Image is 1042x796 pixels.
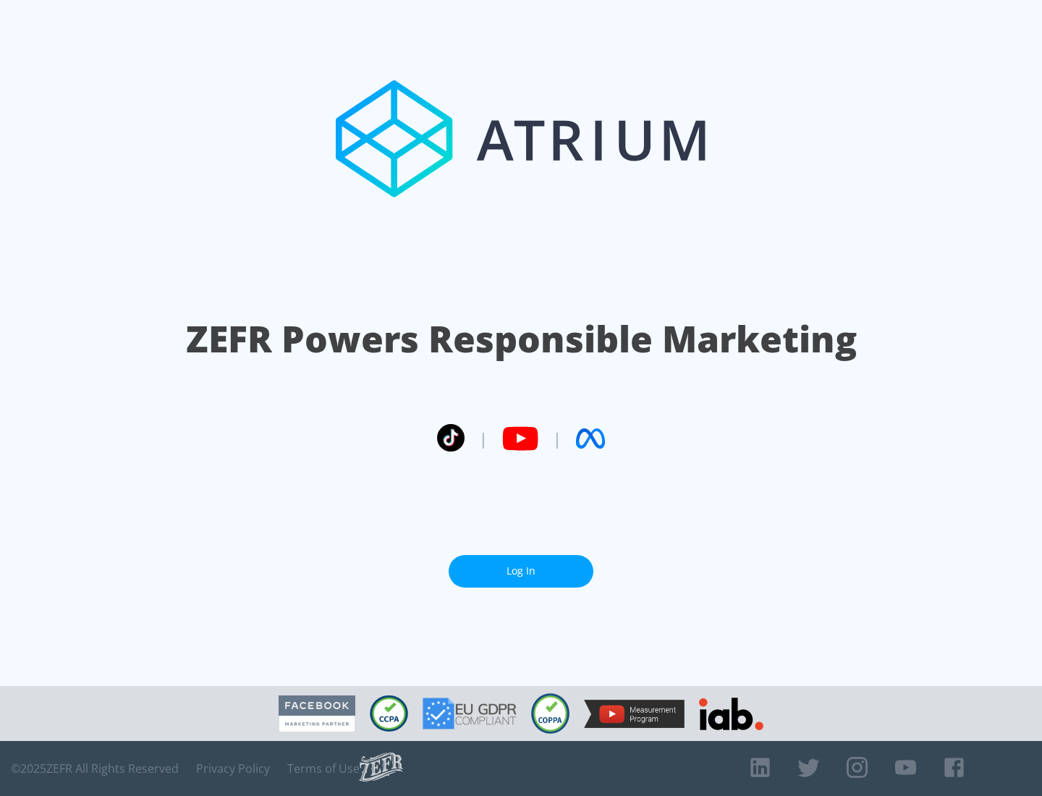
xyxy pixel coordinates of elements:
img: COPPA Compliant [531,693,569,734]
span: | [479,428,488,449]
span: | [553,428,562,449]
a: Privacy Policy [196,761,270,776]
img: Facebook Marketing Partner [279,695,355,732]
span: © 2025 ZEFR All Rights Reserved [11,761,179,776]
img: IAB [699,698,763,730]
a: Terms of Use [287,761,360,776]
a: Log In [449,555,593,588]
h1: ZEFR Powers Responsible Marketing [186,314,857,364]
img: CCPA Compliant [370,695,408,732]
img: GDPR Compliant [423,698,517,729]
img: YouTube Measurement Program [584,700,685,728]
